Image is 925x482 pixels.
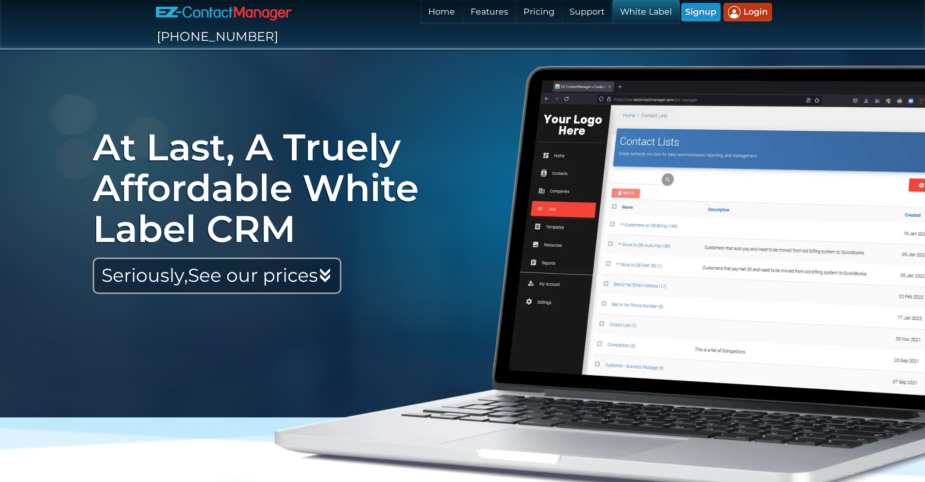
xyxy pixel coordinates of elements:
[157,30,278,44] span: [PHONE_NUMBER]
[156,5,292,21] img: EZ-ContactManager
[101,265,188,286] m-h: Seriously,
[318,268,332,282] img: doubleDownArrow.svg
[681,3,721,21] a: Signup
[93,128,444,250] h1: At Last, A Truely Affordable White Label CRM
[723,3,772,21] a: Login
[93,258,341,294] a: Seriously,See our prices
